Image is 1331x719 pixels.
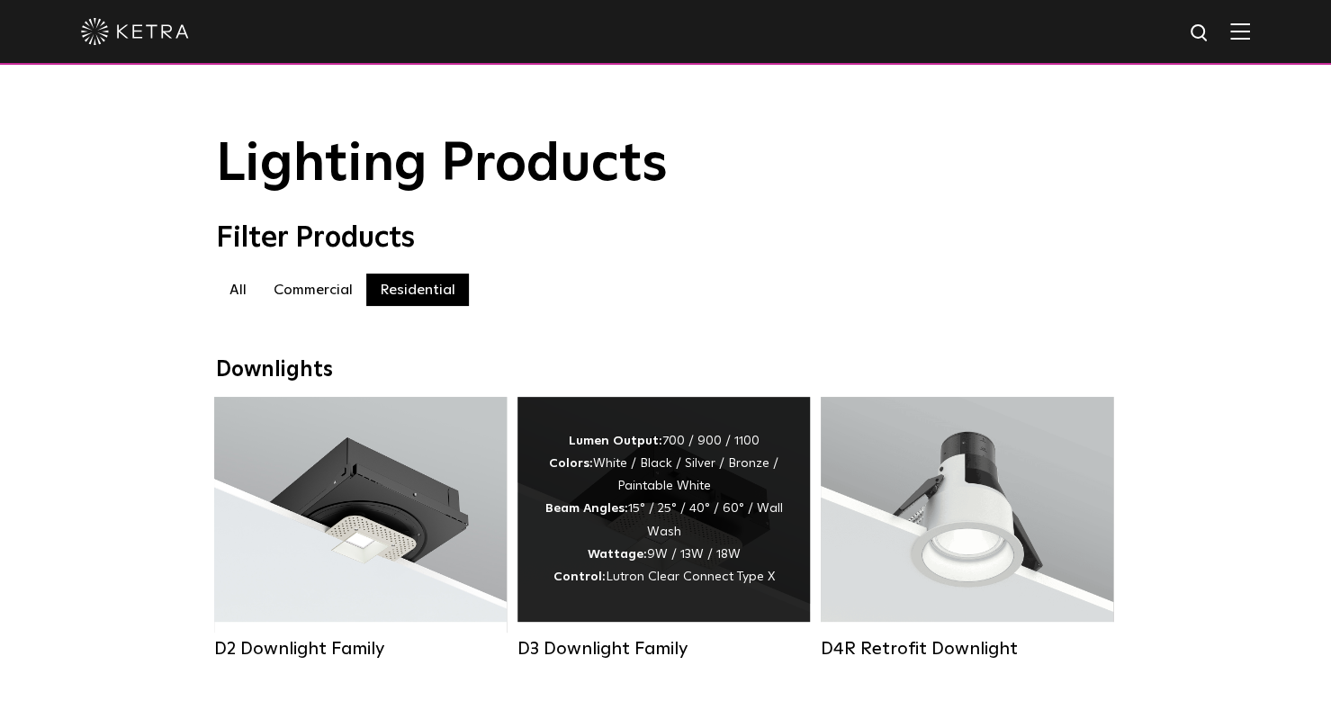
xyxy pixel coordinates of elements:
strong: Beam Angles: [545,502,628,515]
span: Lutron Clear Connect Type X [606,571,775,583]
div: D2 Downlight Family [214,638,507,660]
strong: Wattage: [588,548,647,561]
strong: Colors: [549,457,593,470]
a: D3 Downlight Family Lumen Output:700 / 900 / 1100Colors:White / Black / Silver / Bronze / Paintab... [517,397,810,660]
strong: Lumen Output: [569,435,662,447]
img: search icon [1189,22,1211,45]
span: Lighting Products [216,138,668,192]
div: D4R Retrofit Downlight [821,638,1113,660]
div: Filter Products [216,221,1116,256]
a: D4R Retrofit Downlight Lumen Output:800Colors:White / BlackBeam Angles:15° / 25° / 40° / 60°Watta... [821,397,1113,660]
div: 700 / 900 / 1100 White / Black / Silver / Bronze / Paintable White 15° / 25° / 40° / 60° / Wall W... [544,430,783,589]
img: Hamburger%20Nav.svg [1230,22,1250,40]
strong: Control: [553,571,606,583]
label: Commercial [260,274,366,306]
a: D2 Downlight Family Lumen Output:1200Colors:White / Black / Gloss Black / Silver / Bronze / Silve... [214,397,507,660]
div: Downlights [216,357,1116,383]
img: ketra-logo-2019-white [81,18,189,45]
label: All [216,274,260,306]
label: Residential [366,274,469,306]
div: D3 Downlight Family [517,638,810,660]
